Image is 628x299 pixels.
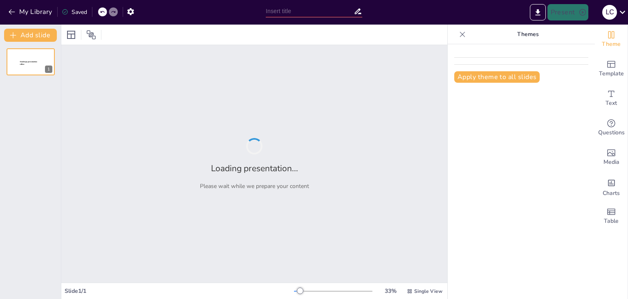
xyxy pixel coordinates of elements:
[6,5,56,18] button: My Library
[200,182,309,190] p: Please wait while we prepare your content
[86,30,96,40] span: Position
[595,54,628,84] div: Add ready made slides
[595,25,628,54] div: Change the overall theme
[45,66,52,73] div: 1
[469,25,587,44] p: Themes
[65,287,294,295] div: Slide 1 / 1
[604,217,619,226] span: Table
[595,113,628,143] div: Get real-time input from your audience
[547,4,588,20] button: Present
[599,69,624,78] span: Template
[603,158,619,167] span: Media
[602,40,621,49] span: Theme
[454,71,540,83] button: Apply theme to all slides
[595,84,628,113] div: Add text boxes
[602,5,617,20] div: l C
[598,128,625,137] span: Questions
[4,29,57,42] button: Add slide
[7,48,55,75] div: 1
[530,4,546,20] button: Export to PowerPoint
[595,172,628,202] div: Add charts and graphs
[606,99,617,108] span: Text
[62,8,87,16] div: Saved
[602,4,617,20] button: l C
[414,288,442,294] span: Single View
[20,61,37,66] span: Sendsteps presentation editor
[211,163,298,174] h2: Loading presentation...
[595,143,628,172] div: Add images, graphics, shapes or video
[65,28,78,41] div: Layout
[595,202,628,231] div: Add a table
[266,5,354,17] input: Insert title
[603,189,620,198] span: Charts
[381,287,400,295] div: 33 %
